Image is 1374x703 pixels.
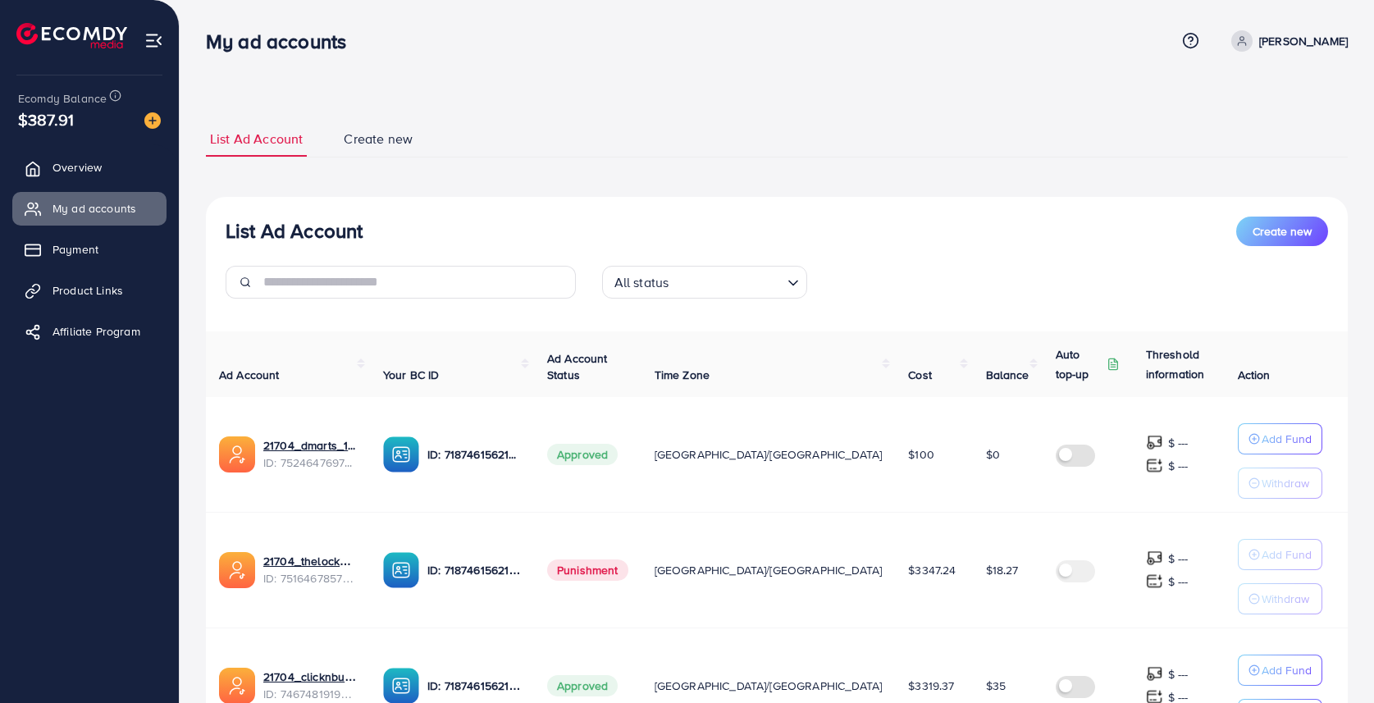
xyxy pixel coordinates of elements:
img: menu [144,31,163,50]
a: Payment [12,233,167,266]
span: Action [1238,367,1271,383]
span: [GEOGRAPHIC_DATA]/[GEOGRAPHIC_DATA] [655,562,883,578]
button: Withdraw [1238,468,1322,499]
p: Add Fund [1262,429,1312,449]
span: Your BC ID [383,367,440,383]
button: Withdraw [1238,583,1322,614]
button: Add Fund [1238,539,1322,570]
a: 21704_thelocketlab_1750064069407 [263,553,357,569]
button: Add Fund [1238,655,1322,686]
p: Auto top-up [1056,345,1103,384]
img: top-up amount [1146,665,1163,682]
span: Ad Account [219,367,280,383]
div: <span class='underline'>21704_thelocketlab_1750064069407</span></br>7516467857187029008 [263,553,357,587]
span: My ad accounts [52,200,136,217]
p: $ --- [1168,456,1189,476]
span: Affiliate Program [52,323,140,340]
a: Product Links [12,274,167,307]
img: top-up amount [1146,434,1163,451]
span: Time Zone [655,367,710,383]
span: Overview [52,159,102,176]
span: $0 [986,446,1000,463]
p: Add Fund [1262,545,1312,564]
p: Threshold information [1146,345,1226,384]
span: Punishment [547,559,628,581]
img: ic-ads-acc.e4c84228.svg [219,436,255,472]
iframe: Chat [1304,629,1362,691]
p: ID: 7187461562175750146 [427,445,521,464]
span: Create new [1253,223,1312,240]
span: $387.91 [26,89,66,150]
span: Product Links [52,282,123,299]
button: Add Fund [1238,423,1322,454]
a: Overview [12,151,167,184]
a: My ad accounts [12,192,167,225]
img: logo [16,23,127,48]
span: Ecomdy Balance [18,90,107,107]
p: $ --- [1168,572,1189,591]
div: Search for option [602,266,807,299]
img: top-up amount [1146,573,1163,590]
span: List Ad Account [210,130,303,148]
button: Create new [1236,217,1328,246]
p: Withdraw [1262,589,1309,609]
p: ID: 7187461562175750146 [427,676,521,696]
span: [GEOGRAPHIC_DATA]/[GEOGRAPHIC_DATA] [655,678,883,694]
span: $3347.24 [908,562,956,578]
span: Payment [52,241,98,258]
div: <span class='underline'>21704_clicknbuypk_1738658630816</span></br>7467481919945572369 [263,669,357,702]
h3: My ad accounts [206,30,359,53]
img: ic-ads-acc.e4c84228.svg [219,552,255,588]
img: image [144,112,161,129]
p: Withdraw [1262,473,1309,493]
span: Approved [547,675,618,696]
span: $100 [908,446,934,463]
p: Add Fund [1262,660,1312,680]
span: Approved [547,444,618,465]
span: Cost [908,367,932,383]
span: Ad Account Status [547,350,608,383]
span: $18.27 [986,562,1019,578]
a: 21704_clicknbuypk_1738658630816 [263,669,357,685]
input: Search for option [673,267,780,294]
p: $ --- [1168,549,1189,568]
img: ic-ba-acc.ded83a64.svg [383,436,419,472]
span: Balance [986,367,1029,383]
p: $ --- [1168,433,1189,453]
p: [PERSON_NAME] [1259,31,1348,51]
a: [PERSON_NAME] [1225,30,1348,52]
span: $35 [986,678,1006,694]
img: top-up amount [1146,457,1163,474]
span: Create new [344,130,413,148]
span: ID: 7524647697966678024 [263,454,357,471]
span: [GEOGRAPHIC_DATA]/[GEOGRAPHIC_DATA] [655,446,883,463]
img: top-up amount [1146,550,1163,567]
span: ID: 7467481919945572369 [263,686,357,702]
p: $ --- [1168,664,1189,684]
h3: List Ad Account [226,219,363,243]
span: All status [611,271,673,294]
span: ID: 7516467857187029008 [263,570,357,587]
a: Affiliate Program [12,315,167,348]
p: ID: 7187461562175750146 [427,560,521,580]
img: ic-ba-acc.ded83a64.svg [383,552,419,588]
div: <span class='underline'>21704_dmarts_1751968678379</span></br>7524647697966678024 [263,437,357,471]
a: 21704_dmarts_1751968678379 [263,437,357,454]
span: $3319.37 [908,678,954,694]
